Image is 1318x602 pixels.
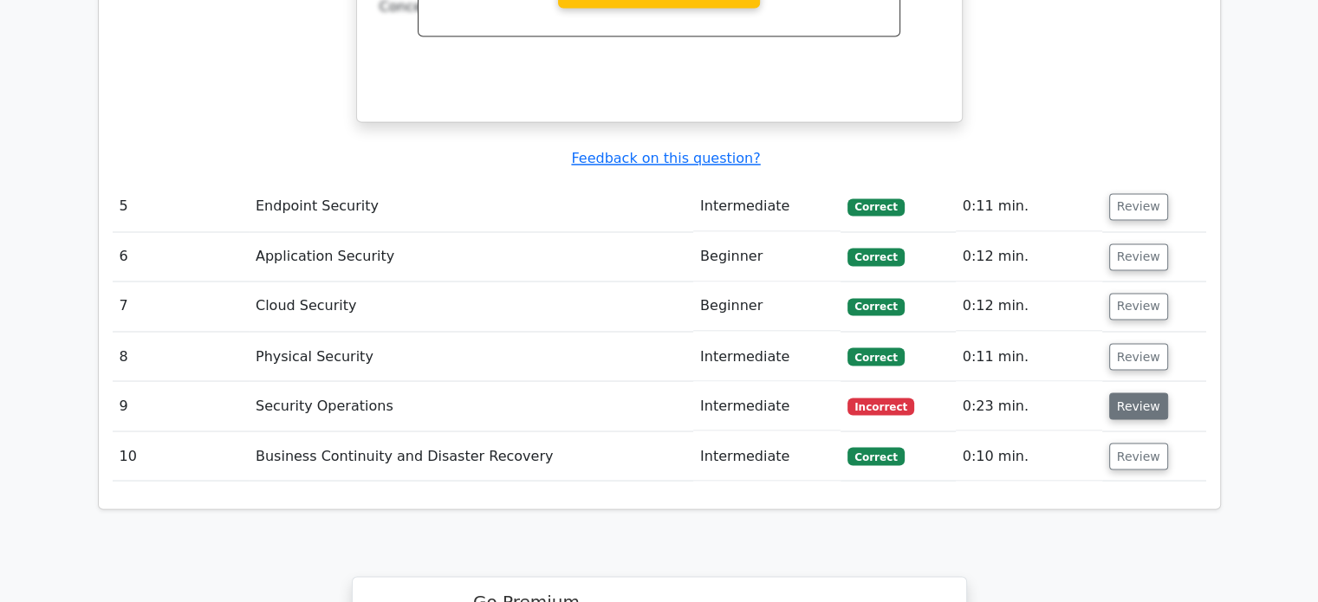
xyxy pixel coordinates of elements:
span: Incorrect [847,398,914,415]
td: 10 [113,431,249,481]
td: 9 [113,381,249,430]
button: Review [1109,443,1168,469]
td: Endpoint Security [249,182,693,231]
td: 0:11 min. [956,332,1102,381]
td: Intermediate [693,381,841,430]
td: Application Security [249,232,693,282]
td: 0:12 min. [956,282,1102,331]
button: Review [1109,392,1168,419]
td: Cloud Security [249,282,693,331]
td: 0:11 min. [956,182,1102,231]
td: Security Operations [249,381,693,430]
button: Review [1109,343,1168,370]
span: Correct [847,198,904,216]
button: Review [1109,293,1168,320]
td: 0:10 min. [956,431,1102,481]
td: Intermediate [693,431,841,481]
td: 5 [113,182,249,231]
td: 6 [113,232,249,282]
td: 8 [113,332,249,381]
td: Physical Security [249,332,693,381]
td: Business Continuity and Disaster Recovery [249,431,693,481]
span: Correct [847,447,904,464]
td: Intermediate [693,182,841,231]
td: 7 [113,282,249,331]
td: Beginner [693,232,841,282]
td: 0:23 min. [956,381,1102,430]
button: Review [1109,243,1168,270]
span: Correct [847,347,904,365]
td: Intermediate [693,332,841,381]
button: Review [1109,193,1168,220]
a: Feedback on this question? [571,150,760,166]
td: Beginner [693,282,841,331]
span: Correct [847,248,904,265]
span: Correct [847,298,904,315]
td: 0:12 min. [956,232,1102,282]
